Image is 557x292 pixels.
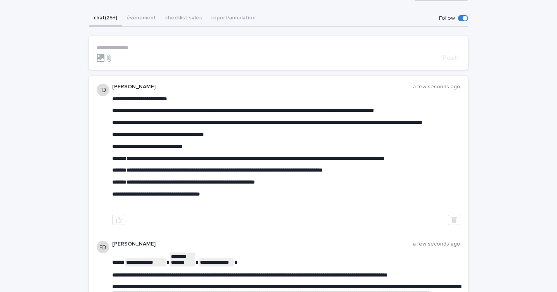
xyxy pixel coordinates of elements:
button: Delete post [448,215,460,225]
button: chat (25+) [89,10,122,27]
span: Post [443,55,457,62]
button: checklist sales [161,10,207,27]
button: report/annulation [207,10,260,27]
button: Post [439,55,460,62]
p: [PERSON_NAME] [112,84,413,90]
p: [PERSON_NAME] [112,241,413,247]
button: événement [122,10,161,27]
p: a few seconds ago [413,241,460,247]
p: Follow [439,15,455,22]
button: like this post [112,215,125,225]
p: a few seconds ago [413,84,460,90]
